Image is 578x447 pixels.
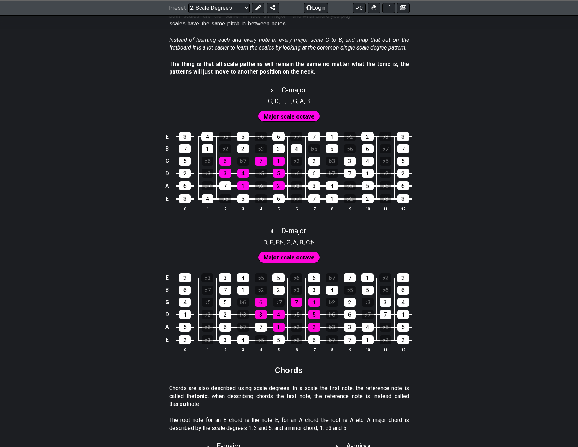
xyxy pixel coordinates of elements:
[284,237,286,247] span: ,
[362,335,374,344] div: 1
[285,96,287,106] span: ,
[397,144,409,153] div: 7
[282,86,306,94] span: C - major
[216,346,234,354] th: 2
[163,155,171,167] td: G
[297,96,300,106] span: ,
[163,296,171,308] td: G
[344,144,356,153] div: ♭6
[380,169,391,178] div: ♭2
[194,393,208,400] strong: tonic
[163,333,171,347] td: E
[308,335,320,344] div: 6
[264,112,315,122] span: First enable full edit mode to edit
[397,310,409,319] div: 1
[272,273,285,282] div: 5
[344,286,356,295] div: ♭5
[326,194,338,203] div: 1
[291,237,293,247] span: ,
[234,205,252,212] th: 3
[201,273,213,282] div: ♭3
[359,346,376,354] th: 10
[216,205,234,212] th: 2
[291,144,302,153] div: 4
[397,194,409,203] div: 3
[376,346,394,354] th: 11
[380,335,391,344] div: ♭2
[308,310,320,319] div: 5
[287,346,305,354] th: 6
[273,323,285,332] div: 1
[362,286,374,295] div: 5
[380,181,391,190] div: ♭6
[380,298,391,307] div: 3
[362,323,374,332] div: 4
[255,298,267,307] div: 6
[308,169,320,178] div: 6
[202,323,213,332] div: ♭6
[176,205,194,212] th: 0
[344,169,356,178] div: 7
[252,3,264,13] button: Edit Preset
[219,157,231,166] div: 6
[237,169,249,178] div: 4
[255,194,267,203] div: ♭6
[219,310,231,319] div: 2
[397,323,409,332] div: 5
[382,3,395,13] button: Print
[304,96,307,106] span: ,
[306,237,315,247] span: C♯
[359,205,376,212] th: 10
[169,416,409,432] p: The root note for an E chord is the note E, for an A chord the root is A etc. A major chord is de...
[163,143,171,155] td: B
[344,323,356,332] div: 3
[323,205,341,212] th: 8
[179,157,191,166] div: 5
[306,96,310,106] span: B
[179,335,191,344] div: 2
[263,237,267,247] span: D
[237,286,249,295] div: 1
[179,144,191,153] div: 7
[300,96,304,106] span: A
[291,323,302,332] div: ♭2
[179,169,191,178] div: 2
[163,180,171,192] td: A
[326,335,338,344] div: ♭7
[362,194,374,203] div: 2
[397,3,410,13] button: Create image
[169,61,409,75] strong: The thing is that all scale patterns will remain the same no matter what the tonic is, the patter...
[255,273,267,282] div: ♭5
[326,157,338,166] div: ♭3
[163,320,171,333] td: A
[362,298,374,307] div: ♭3
[237,132,249,141] div: 5
[326,298,338,307] div: ♭2
[198,205,216,212] th: 1
[287,96,291,106] span: F
[379,132,391,141] div: ♭3
[273,181,285,190] div: 2
[219,286,231,295] div: 7
[202,194,213,203] div: 4
[255,286,267,295] div: ♭2
[237,273,249,282] div: 4
[255,323,267,332] div: 7
[163,131,171,143] td: E
[326,144,338,153] div: 5
[323,346,341,354] th: 8
[291,96,293,106] span: ,
[271,228,281,236] span: 4 .
[237,194,249,203] div: 5
[326,132,338,141] div: 1
[255,132,267,141] div: ♭6
[293,96,297,106] span: G
[291,181,302,190] div: ♭3
[397,181,409,190] div: 6
[237,323,249,332] div: ♭7
[397,169,409,178] div: 2
[237,335,249,344] div: 4
[176,346,194,354] th: 0
[281,227,306,235] span: D - major
[273,144,285,153] div: 3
